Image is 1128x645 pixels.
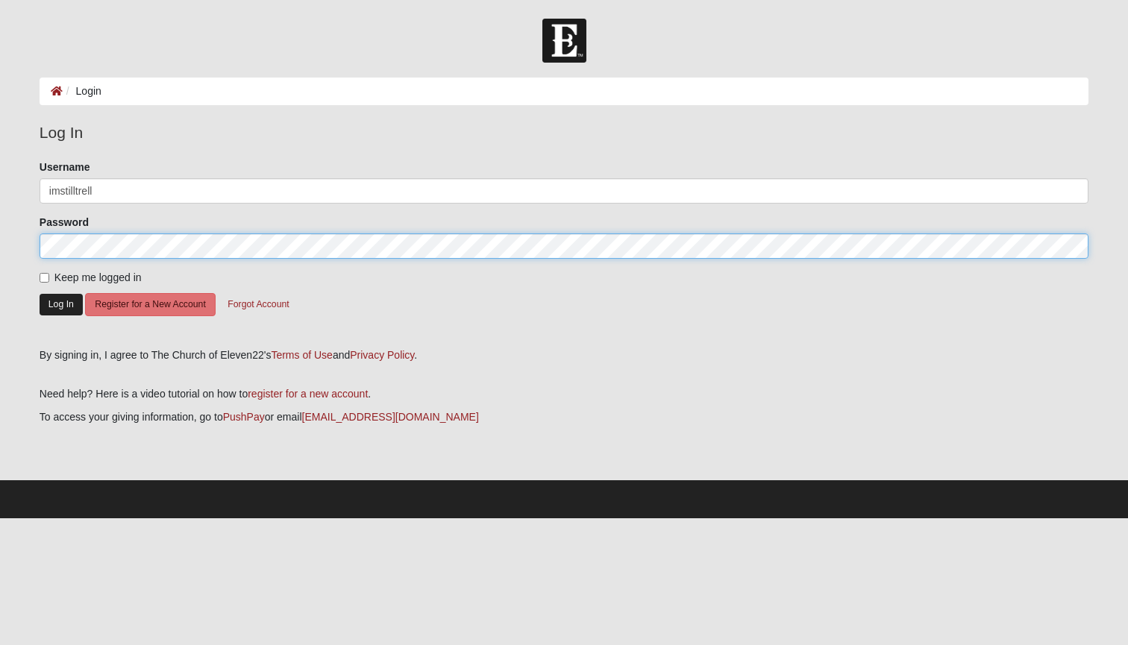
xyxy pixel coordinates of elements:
a: PushPay [223,411,265,423]
button: Log In [40,294,83,315]
p: Need help? Here is a video tutorial on how to . [40,386,1088,402]
img: Church of Eleven22 Logo [542,19,586,63]
button: Register for a New Account [85,293,215,316]
legend: Log In [40,121,1088,145]
a: [EMAIL_ADDRESS][DOMAIN_NAME] [302,411,479,423]
label: Username [40,160,90,174]
a: Privacy Policy [350,349,414,361]
label: Password [40,215,89,230]
li: Login [63,84,101,99]
button: Forgot Account [218,293,298,316]
a: register for a new account [248,388,368,400]
a: Terms of Use [271,349,332,361]
input: Keep me logged in [40,273,49,283]
div: By signing in, I agree to The Church of Eleven22's and . [40,347,1088,363]
span: Keep me logged in [54,271,142,283]
p: To access your giving information, go to or email [40,409,1088,425]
